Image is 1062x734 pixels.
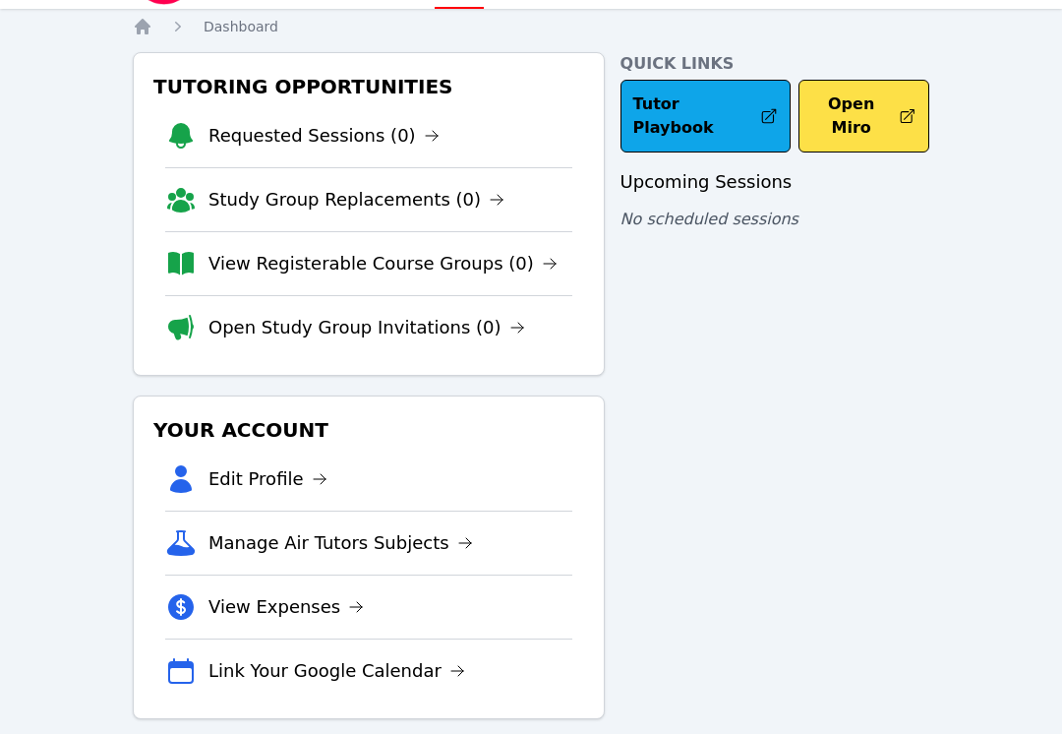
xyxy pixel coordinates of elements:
nav: Breadcrumb [133,17,929,36]
h3: Upcoming Sessions [620,168,929,196]
button: Open Miro [798,80,929,153]
a: Requested Sessions (0) [208,122,440,150]
span: Dashboard [204,19,278,34]
h3: Your Account [149,412,588,448]
a: Open Study Group Invitations (0) [208,314,525,341]
a: Manage Air Tutors Subjects [208,529,473,557]
a: Study Group Replacements (0) [208,186,504,214]
a: Edit Profile [208,465,327,493]
span: No scheduled sessions [620,210,798,228]
a: View Registerable Course Groups (0) [208,250,558,277]
a: Link Your Google Calendar [208,657,465,685]
a: Tutor Playbook [620,80,791,153]
h4: Quick Links [620,52,929,76]
a: View Expenses [208,593,364,621]
a: Dashboard [204,17,278,36]
h3: Tutoring Opportunities [149,69,588,104]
